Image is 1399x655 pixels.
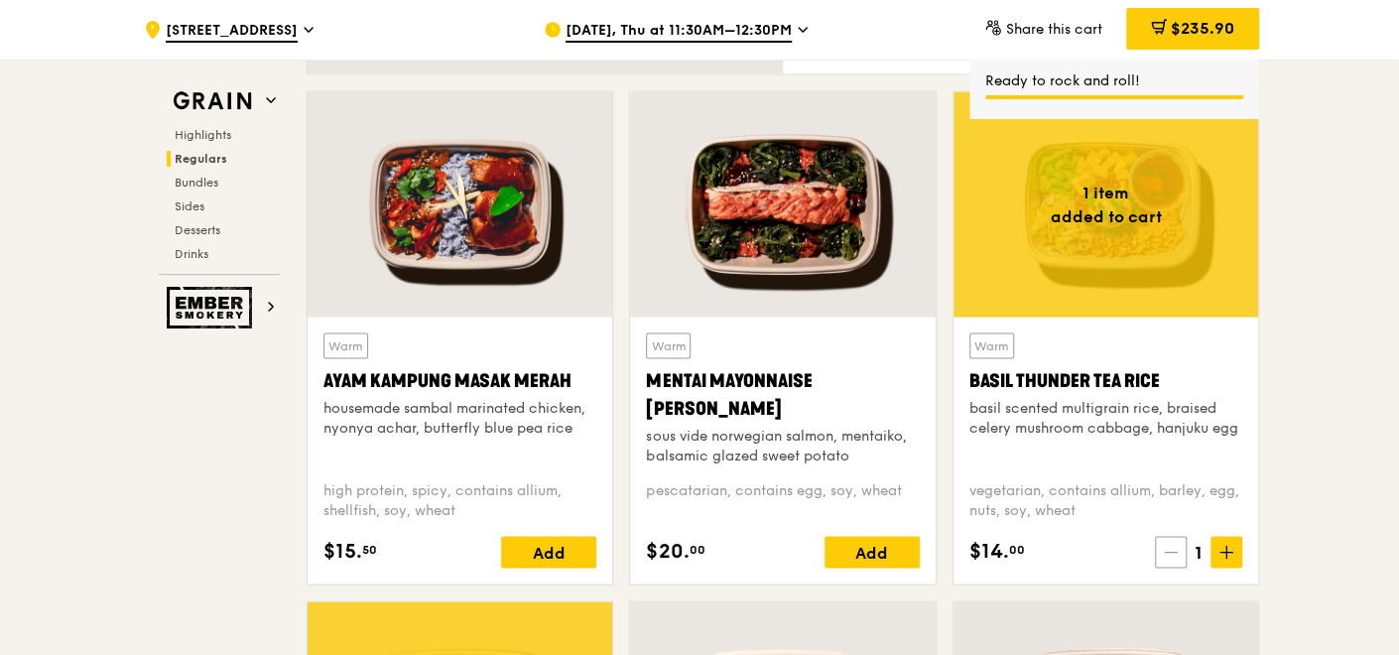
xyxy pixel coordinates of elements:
div: Basil Thunder Tea Rice [969,366,1242,394]
img: Ember Smokery web logo [167,287,258,328]
span: [STREET_ADDRESS] [166,21,298,43]
div: basil scented multigrain rice, braised celery mushroom cabbage, hanjuku egg [969,398,1242,438]
div: Warm [646,332,691,358]
span: Bundles [175,176,218,190]
span: $14. [969,536,1009,566]
span: Share this cart [1006,21,1102,38]
div: Warm [323,332,368,358]
div: Ready to rock and roll! [985,71,1243,91]
span: $15. [323,536,362,566]
div: Mentai Mayonnaise [PERSON_NAME] [646,366,919,422]
div: Ayam Kampung Masak Merah [323,366,596,394]
div: Add [825,536,920,568]
div: housemade sambal marinated chicken, nyonya achar, butterfly blue pea rice [323,398,596,438]
div: pescatarian, contains egg, soy, wheat [646,480,919,520]
span: $20. [646,536,689,566]
div: Add [501,536,596,568]
span: 50 [362,541,377,557]
img: Grain web logo [167,83,258,119]
div: vegetarian, contains allium, barley, egg, nuts, soy, wheat [969,480,1242,520]
span: $235.90 [1171,19,1234,38]
span: Desserts [175,223,220,237]
span: Drinks [175,247,208,261]
div: sous vide norwegian salmon, mentaiko, balsamic glazed sweet potato [646,426,919,465]
span: Sides [175,199,204,213]
div: high protein, spicy, contains allium, shellfish, soy, wheat [323,480,596,520]
span: 00 [689,541,704,557]
div: Warm [969,332,1014,358]
span: 1 [1187,538,1210,566]
span: Regulars [175,152,227,166]
span: 00 [1009,541,1025,557]
span: Highlights [175,128,231,142]
span: [DATE], Thu at 11:30AM–12:30PM [566,21,792,43]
